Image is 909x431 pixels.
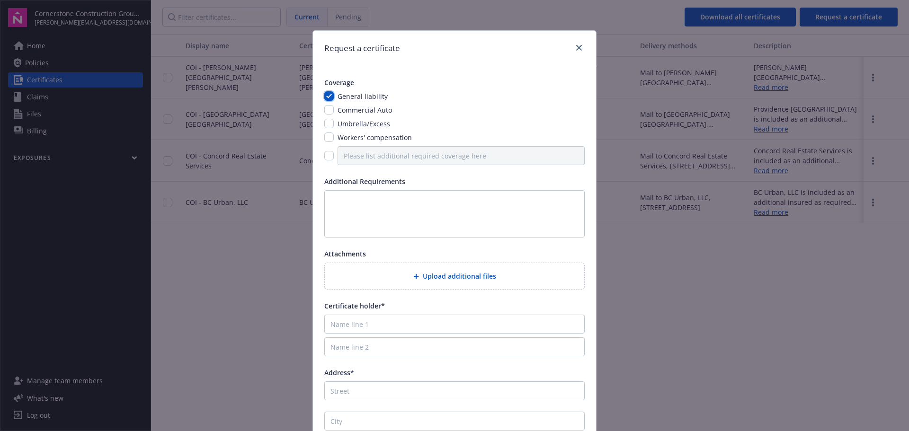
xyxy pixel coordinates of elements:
[338,92,388,101] span: General liability
[324,337,585,356] input: Name line 2
[338,106,392,114] span: Commercial Auto
[338,146,585,165] input: Please list additional required coverage here
[324,381,585,400] input: Street
[423,271,496,281] span: Upload additional files
[338,133,412,142] span: Workers' compensation
[324,177,405,186] span: Additional Requirements
[324,412,585,431] input: City
[324,249,366,258] span: Attachments
[573,42,585,53] a: close
[324,315,585,334] input: Name line 1
[324,42,400,54] h1: Request a certificate
[324,301,385,310] span: Certificate holder*
[324,368,354,377] span: Address*
[324,263,585,290] div: Upload additional files
[324,78,354,87] span: Coverage
[338,119,390,128] span: Umbrella/Excess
